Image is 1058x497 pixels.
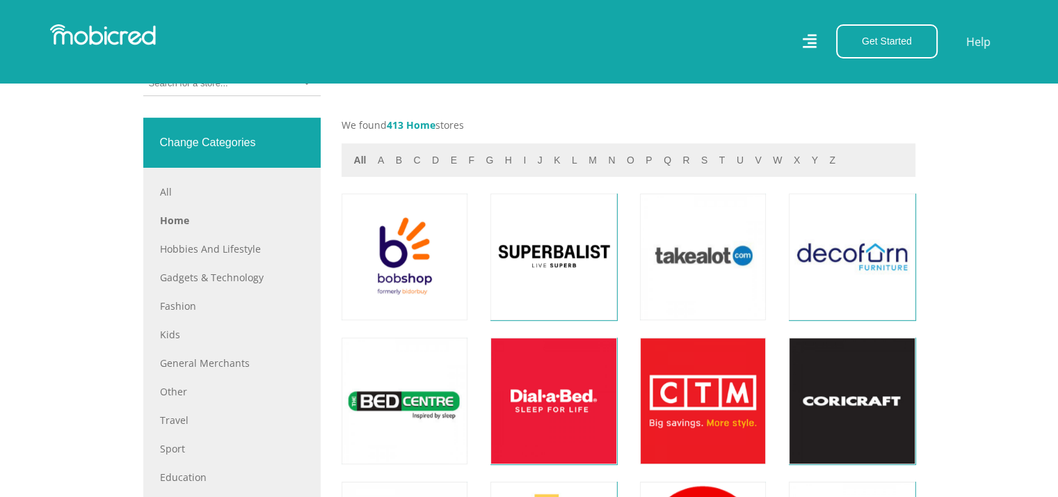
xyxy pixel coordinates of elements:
[160,270,304,285] a: Gadgets & Technology
[519,152,530,168] button: i
[481,152,497,168] button: g
[965,33,991,51] a: Help
[409,152,424,168] button: c
[160,213,304,228] a: Home
[143,118,321,168] div: Change Categories
[678,152,694,168] button: r
[387,118,403,132] span: 413
[836,24,938,58] button: Get Started
[160,384,304,399] a: Other
[160,470,304,484] a: Education
[550,152,564,168] button: k
[808,152,822,168] button: y
[406,118,435,132] span: Home
[715,152,730,168] button: t
[160,413,304,427] a: Travel
[659,152,675,168] button: q
[374,152,388,168] button: a
[149,77,227,90] input: Search for a store...
[732,152,748,168] button: u
[825,152,840,168] button: z
[428,152,443,168] button: d
[160,327,304,342] a: Kids
[160,242,304,256] a: Hobbies and Lifestyle
[584,152,601,168] button: m
[160,441,304,456] a: Sport
[350,152,371,168] button: All
[697,152,712,168] button: s
[160,299,304,313] a: Fashion
[501,152,516,168] button: h
[342,118,915,132] p: We found stores
[568,152,582,168] button: l
[604,152,619,168] button: n
[769,152,786,168] button: w
[790,152,804,168] button: x
[447,152,461,168] button: e
[160,184,304,199] a: All
[160,356,304,370] a: General Merchants
[641,152,656,168] button: p
[623,152,639,168] button: o
[464,152,479,168] button: f
[392,152,406,168] button: b
[50,24,156,45] img: Mobicred
[534,152,547,168] button: j
[751,152,765,168] button: v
